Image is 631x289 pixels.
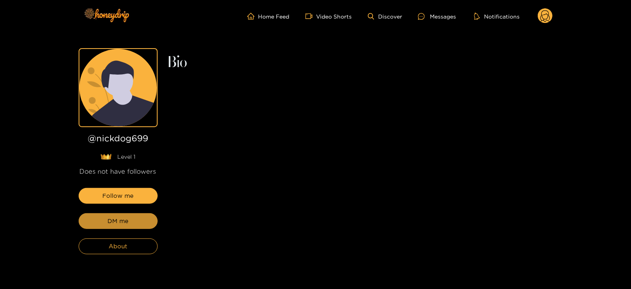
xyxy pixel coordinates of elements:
[247,13,258,20] span: home
[118,153,136,161] span: Level 1
[247,13,290,20] a: Home Feed
[418,12,456,21] div: Messages
[368,13,402,20] a: Discover
[79,238,158,254] button: About
[109,242,127,251] span: About
[79,167,158,176] div: Does not have followers
[167,56,553,69] h2: Bio
[100,154,112,160] img: lavel grade
[79,133,158,146] h1: @ nickdog699
[305,13,316,20] span: video-camera
[107,216,128,226] span: DM me
[79,213,158,229] button: DM me
[79,188,158,204] button: Follow me
[305,13,352,20] a: Video Shorts
[102,191,134,201] span: Follow me
[472,12,522,20] button: Notifications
